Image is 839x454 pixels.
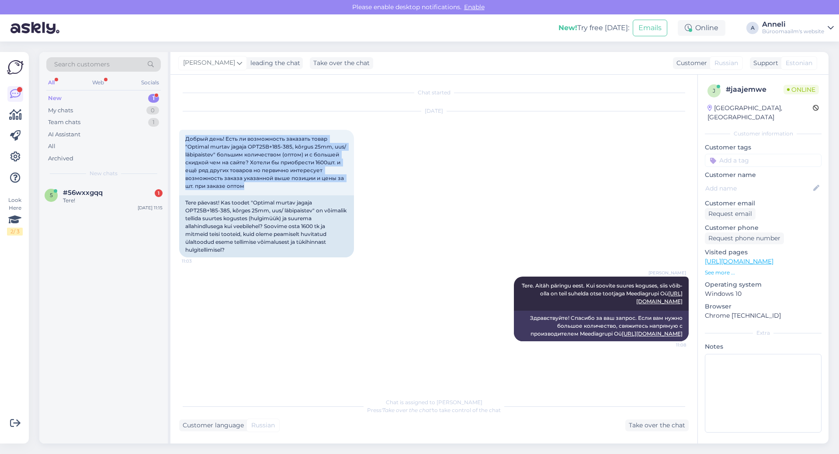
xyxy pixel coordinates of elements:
[139,77,161,88] div: Socials
[653,342,686,348] span: 11:08
[90,77,106,88] div: Web
[54,60,110,69] span: Search customers
[625,419,689,431] div: Take over the chat
[705,154,822,167] input: Add a tag
[705,184,811,193] input: Add name
[705,280,822,289] p: Operating system
[461,3,487,11] span: Enable
[179,195,354,257] div: Tere päevast! Kas toodet "Optimal murtav jagaja OPT25B+185-385, kõrges 25mm, uus/ läbipaistev" on...
[705,143,822,152] p: Customer tags
[90,170,118,177] span: New chats
[705,199,822,208] p: Customer email
[707,104,813,122] div: [GEOGRAPHIC_DATA], [GEOGRAPHIC_DATA]
[762,21,824,28] div: Anneli
[746,22,759,34] div: A
[705,232,784,244] div: Request phone number
[48,142,55,151] div: All
[705,311,822,320] p: Chrome [TECHNICAL_ID]
[514,311,689,341] div: Здравствуйте! Спасибо за ваш запрос. Если вам нужно большое количество, свяжитесь напрямую с прои...
[386,399,482,405] span: Chat is assigned to [PERSON_NAME]
[705,223,822,232] p: Customer phone
[705,170,822,180] p: Customer name
[622,330,683,337] a: [URL][DOMAIN_NAME]
[558,23,629,33] div: Try free [DATE]:
[179,421,244,430] div: Customer language
[48,154,73,163] div: Archived
[48,94,62,103] div: New
[50,192,53,198] span: 5
[310,57,373,69] div: Take over the chat
[522,282,683,305] span: Tere. Aitäh päringu eest. Kui soovite suures koguses, siis võib-olla on teil suhelda otse tootjag...
[705,289,822,298] p: Windows 10
[48,118,80,127] div: Team chats
[63,197,163,204] div: Tere!
[673,59,707,68] div: Customer
[678,20,725,36] div: Online
[705,208,756,220] div: Request email
[726,84,784,95] div: # jaajemwe
[138,204,163,211] div: [DATE] 11:15
[705,342,822,351] p: Notes
[185,135,347,189] span: Добрый день! Есть ли возможность заказать товар "Optimal murtav jagaja OPT25B+185-385, kõrgus 25m...
[63,189,103,197] span: #56wxxgqq
[705,269,822,277] p: See more ...
[705,257,773,265] a: [URL][DOMAIN_NAME]
[155,189,163,197] div: 1
[247,59,300,68] div: leading the chat
[648,270,686,276] span: [PERSON_NAME]
[705,329,822,337] div: Extra
[750,59,778,68] div: Support
[762,21,834,35] a: AnneliBüroomaailm's website
[381,407,432,413] i: 'Take over the chat'
[786,59,812,68] span: Estonian
[713,87,715,94] span: j
[558,24,577,32] b: New!
[251,421,275,430] span: Russian
[784,85,819,94] span: Online
[7,228,23,236] div: 2 / 3
[7,59,24,76] img: Askly Logo
[179,89,689,97] div: Chat started
[48,106,73,115] div: My chats
[762,28,824,35] div: Büroomaailm's website
[179,107,689,115] div: [DATE]
[182,258,215,264] span: 11:03
[705,248,822,257] p: Visited pages
[7,196,23,236] div: Look Here
[183,58,235,68] span: [PERSON_NAME]
[705,302,822,311] p: Browser
[148,94,159,103] div: 1
[146,106,159,115] div: 0
[633,20,667,36] button: Emails
[46,77,56,88] div: All
[714,59,738,68] span: Russian
[367,407,501,413] span: Press to take control of the chat
[148,118,159,127] div: 1
[705,130,822,138] div: Customer information
[48,130,80,139] div: AI Assistant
